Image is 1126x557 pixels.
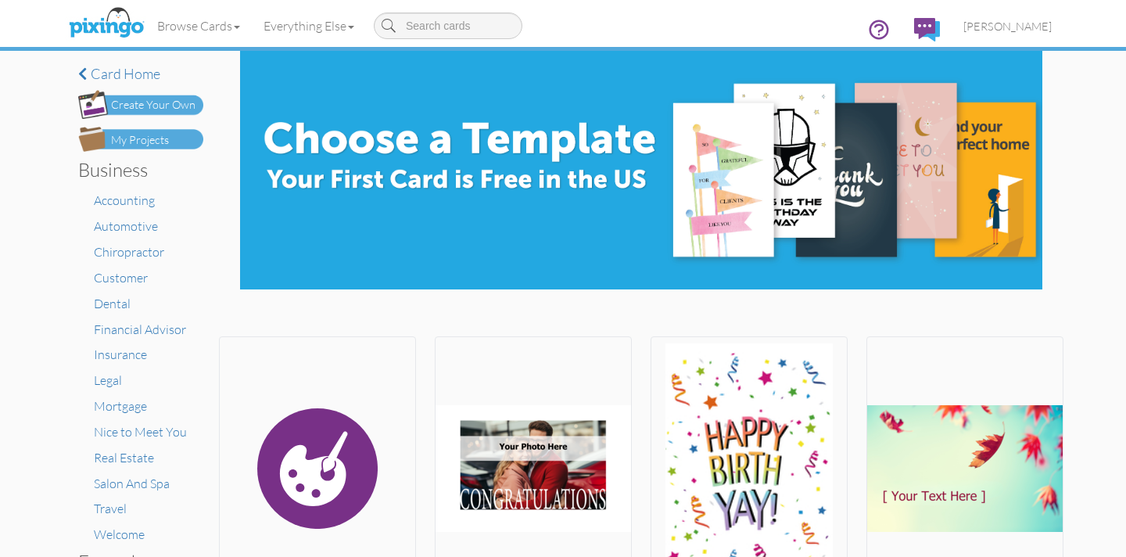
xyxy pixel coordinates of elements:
img: my-projects-button.png [78,127,203,152]
a: Welcome [94,526,145,542]
a: Financial Advisor [94,322,186,337]
span: [PERSON_NAME] [963,20,1052,33]
a: Travel [94,501,127,516]
div: Create Your Own [111,97,195,113]
a: Card home [78,66,203,82]
a: Accounting [94,192,155,208]
h3: Business [78,160,192,180]
a: Automotive [94,218,158,234]
a: Browse Cards [145,6,252,45]
img: comments.svg [914,18,940,41]
a: Real Estate [94,450,154,465]
a: Chiropractor [94,244,164,260]
a: Legal [94,372,122,388]
img: e8896c0d-71ea-4978-9834-e4f545c8bf84.jpg [240,51,1042,289]
div: My Projects [111,132,169,149]
img: create-own-button.png [78,90,203,119]
a: Insurance [94,347,147,362]
img: pixingo logo [65,4,148,43]
a: [PERSON_NAME] [952,6,1063,46]
a: Salon And Spa [94,476,170,491]
a: Everything Else [252,6,366,45]
a: Customer [94,270,148,286]
input: Search cards [374,13,522,39]
a: Mortgage [94,398,147,414]
a: Nice to Meet You [94,424,187,440]
a: Dental [94,296,131,311]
